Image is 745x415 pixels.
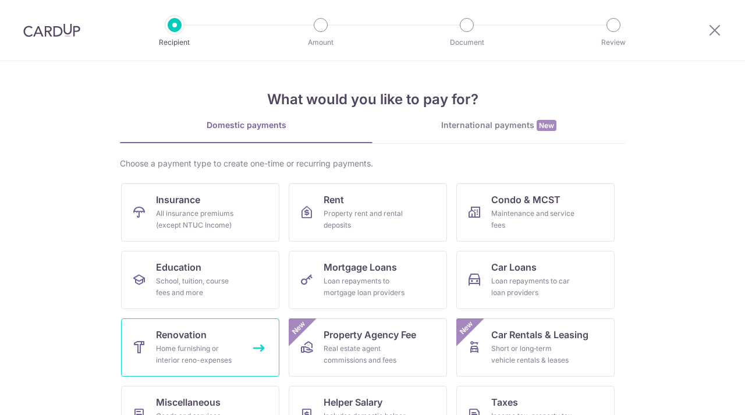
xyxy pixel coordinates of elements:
[372,119,625,132] div: International payments
[121,318,279,377] a: RenovationHome furnishing or interior reno-expenses
[289,183,447,242] a: RentProperty rent and rental deposits
[121,183,279,242] a: InsuranceAll insurance premiums (except NTUC Income)
[289,318,447,377] a: Property Agency FeeReal estate agent commissions and feesNew
[120,89,625,110] h4: What would you like to pay for?
[491,395,518,409] span: Taxes
[324,343,407,366] div: Real estate agent commissions and fees
[156,208,240,231] div: All insurance premiums (except NTUC Income)
[23,23,80,37] img: CardUp
[424,37,510,48] p: Document
[324,395,382,409] span: Helper Salary
[491,275,575,299] div: Loan repayments to car loan providers
[456,183,615,242] a: Condo & MCSTMaintenance and service fees
[121,251,279,309] a: EducationSchool, tuition, course fees and more
[456,251,615,309] a: Car LoansLoan repayments to car loan providers
[491,193,560,207] span: Condo & MCST
[120,158,625,169] div: Choose a payment type to create one-time or recurring payments.
[324,275,407,299] div: Loan repayments to mortgage loan providers
[156,260,201,274] span: Education
[324,260,397,274] span: Mortgage Loans
[132,37,218,48] p: Recipient
[156,395,221,409] span: Miscellaneous
[289,251,447,309] a: Mortgage LoansLoan repayments to mortgage loan providers
[457,318,476,338] span: New
[120,119,372,131] div: Domestic payments
[456,318,615,377] a: Car Rentals & LeasingShort or long‑term vehicle rentals & leasesNew
[570,37,657,48] p: Review
[324,328,416,342] span: Property Agency Fee
[491,343,575,366] div: Short or long‑term vehicle rentals & leases
[491,260,537,274] span: Car Loans
[491,208,575,231] div: Maintenance and service fees
[324,193,344,207] span: Rent
[156,275,240,299] div: School, tuition, course fees and more
[156,343,240,366] div: Home furnishing or interior reno-expenses
[156,328,207,342] span: Renovation
[537,120,556,131] span: New
[491,328,588,342] span: Car Rentals & Leasing
[156,193,200,207] span: Insurance
[324,208,407,231] div: Property rent and rental deposits
[670,380,733,409] iframe: Opens a widget where you can find more information
[278,37,364,48] p: Amount
[289,318,308,338] span: New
